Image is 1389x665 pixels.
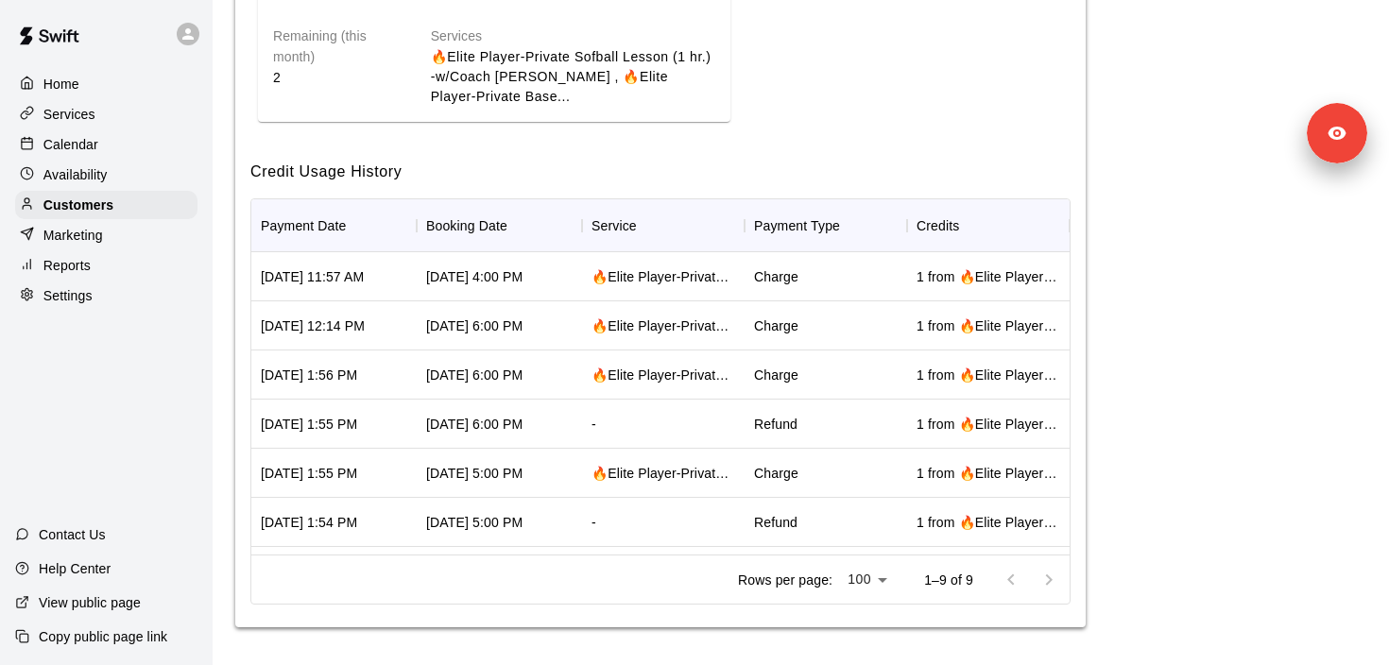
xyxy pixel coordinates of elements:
[15,161,197,189] a: Availability
[431,47,715,107] p: 🔥Elite Player-Private Sofball Lesson (1 hr.) -w/Coach David Martinez , 🔥Elite Player-Private Base...
[507,213,534,239] button: Sort
[754,513,797,532] div: Refund
[15,130,197,159] a: Calendar
[917,415,1060,434] div: 1 from 🔥Elite Player Membership: (4) 1 hour Private Lessons with Coach David – $200/month
[907,199,1070,252] div: Credits
[15,221,197,249] a: Marketing
[426,415,523,434] div: Aug 21, 2025 6:00 PM
[261,513,357,532] div: Aug 25, 2025 1:54 PM
[261,199,347,252] div: Payment Date
[251,199,417,252] div: Payment Date
[261,316,365,335] div: Aug 28, 2025 12:14 PM
[917,513,1060,532] div: 1 from 🔥Elite Player Membership: (4) 1 hour Private Lessons with Coach David – $200/month
[426,316,523,335] div: Sep 04, 2025 6:00 PM
[43,135,98,154] p: Calendar
[917,316,1060,335] div: 1 from 🔥Elite Player Membership: (4) 1 hour Private Lessons with Coach David – $200/month
[15,191,197,219] a: Customers
[273,26,401,68] h6: Remaining (this month)
[426,513,523,532] div: Aug 12, 2025 5:00 PM
[840,213,866,239] button: Sort
[261,464,357,483] div: Aug 25, 2025 1:55 PM
[959,213,986,239] button: Sort
[261,415,357,434] div: Aug 25, 2025 1:55 PM
[592,415,596,434] div: -
[917,199,959,252] div: Credits
[592,267,735,286] div: 🔥Elite Player-Private Sofball Lesson (1 hr.) -w/Coach David Martinez
[15,100,197,128] a: Services
[39,559,111,578] p: Help Center
[15,251,197,280] a: Reports
[431,26,715,47] h6: Services
[15,70,197,98] a: Home
[754,267,798,286] div: Charge
[592,366,735,384] div: 🔥Elite Player-Private Sofball Lesson (1 hr.) -w/Coach David Martinez
[273,68,401,88] p: 2
[738,571,832,589] p: Rows per page:
[592,464,735,483] div: 🔥Elite Player-Private Sofball Lesson (1 hr.) -w/Coach David Martinez
[917,464,1060,483] div: 1 from 🔥Elite Player Membership: (4) 1 hour Private Lessons with Coach David – $200/month
[754,464,798,483] div: Charge
[592,513,596,532] div: -
[592,199,637,252] div: Service
[250,145,1071,184] h6: Credit Usage History
[43,75,79,94] p: Home
[582,199,745,252] div: Service
[39,627,167,646] p: Copy public page link
[39,593,141,612] p: View public page
[754,366,798,384] div: Charge
[426,464,523,483] div: Aug 12, 2025 5:00 PM
[43,165,108,184] p: Availability
[917,267,1060,286] div: 1 from 🔥Elite Player Membership: (4) 1 hour Private Lessons with Coach David – $200/month
[43,105,95,124] p: Services
[592,316,735,335] div: 🔥Elite Player-Private Sofball Lesson (1 hr.) -w/Coach David Martinez
[754,316,798,335] div: Charge
[261,267,364,286] div: Sep 04, 2025 11:57 AM
[637,213,663,239] button: Sort
[426,267,523,286] div: Sep 07, 2025 4:00 PM
[426,199,507,252] div: Booking Date
[417,199,582,252] div: Booking Date
[43,286,93,305] p: Settings
[754,199,840,252] div: Payment Type
[261,366,357,384] div: Aug 25, 2025 1:56 PM
[840,566,894,593] div: 100
[745,199,907,252] div: Payment Type
[43,226,103,245] p: Marketing
[426,366,523,384] div: Aug 21, 2025 6:00 PM
[43,256,91,275] p: Reports
[347,213,373,239] button: Sort
[43,196,113,214] p: Customers
[917,366,1060,384] div: 1 from 🔥Elite Player Membership: (4) 1 hour Private Lessons with Coach David – $200/month
[39,525,106,544] p: Contact Us
[924,571,973,589] p: 1–9 of 9
[15,281,197,310] a: Settings
[754,415,797,434] div: Refund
